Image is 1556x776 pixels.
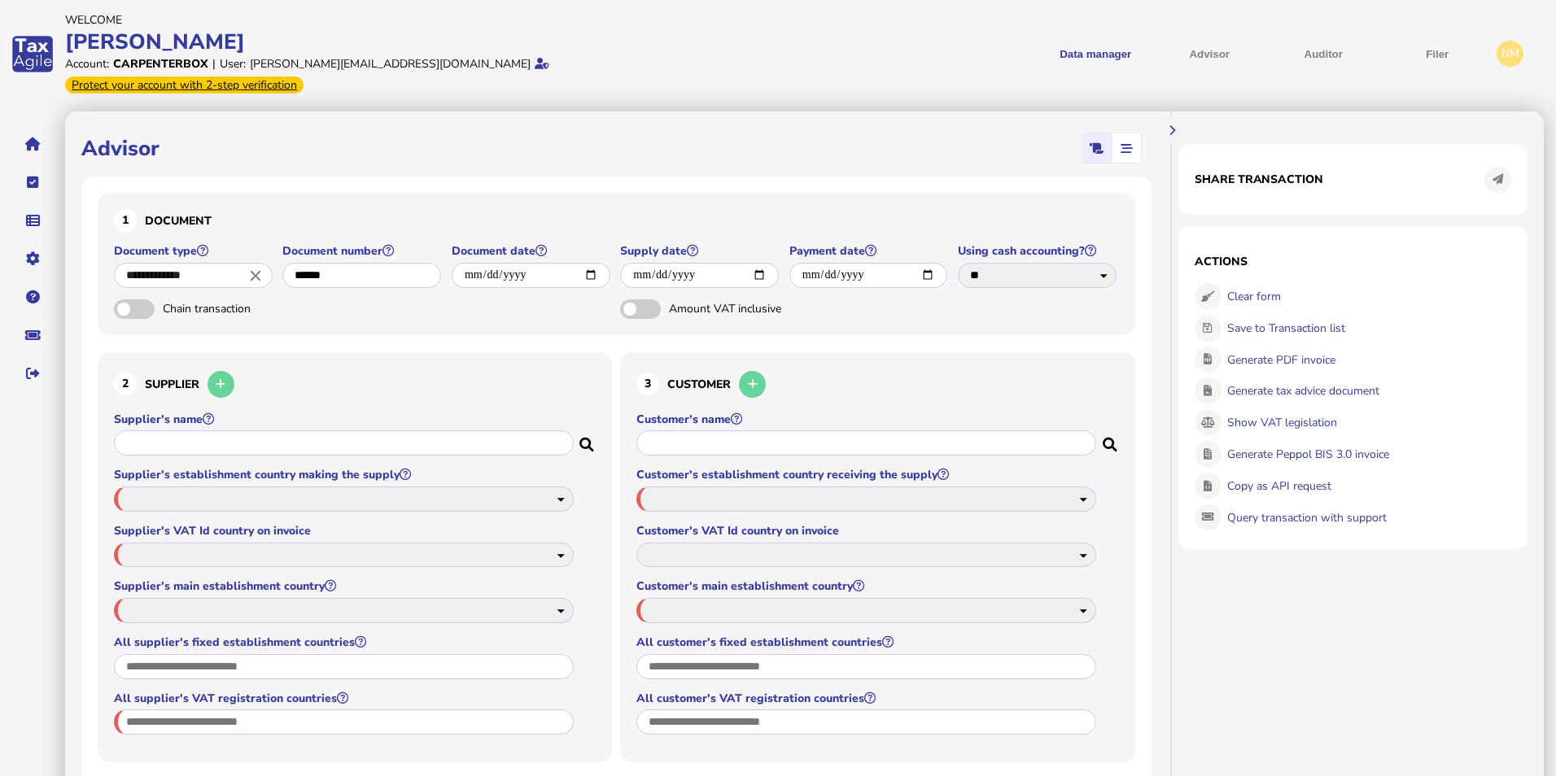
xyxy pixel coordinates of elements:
button: Shows a dropdown of Data manager options [1044,34,1147,74]
label: Supply date [620,243,780,259]
button: Auditor [1272,34,1375,74]
span: Chain transaction [163,301,334,316]
label: Document date [452,243,612,259]
div: Welcome [65,12,773,28]
section: Define the seller [98,352,612,762]
button: Sign out [15,356,50,390]
label: Supplier's establishment country making the supply [114,467,575,482]
button: Hide [1158,117,1185,144]
h1: Share transaction [1195,172,1324,187]
div: 2 [114,373,137,395]
button: Raise a support ticket [15,318,50,352]
h1: Advisor [81,134,160,163]
button: Manage settings [15,242,50,276]
button: Add a new supplier to the database [208,371,234,398]
i: Search for a dummy customer [1103,433,1119,446]
button: Data manager [15,203,50,238]
label: Supplier's main establishment country [114,578,575,594]
button: Help pages [15,280,50,314]
menu: navigate products [781,34,1489,74]
label: All supplier's VAT registration countries [114,691,575,706]
h1: Actions [1195,254,1511,269]
label: Supplier's VAT Id country on invoice [114,523,575,538]
h3: Supplier [114,368,596,400]
label: Using cash accounting? [958,243,1118,259]
label: All supplier's fixed establishment countries [114,634,575,650]
h3: Document [114,209,1119,232]
label: Document number [282,243,443,259]
div: Profile settings [1497,41,1523,68]
label: Customer's VAT Id country on invoice [636,523,1098,538]
i: Close [247,266,264,284]
button: Home [15,127,50,161]
button: Share transaction [1484,166,1511,193]
mat-button-toggle: Stepper view [1112,133,1141,163]
app-field: Select a document type [114,243,274,299]
label: Document type [114,243,274,259]
div: From Oct 1, 2025, 2-step verification will be required to login. Set it up now... [65,76,304,94]
i: Email verified [535,58,549,69]
button: Tasks [15,165,50,199]
span: Amount VAT inclusive [669,301,840,316]
label: Customer's establishment country receiving the supply [636,467,1098,482]
div: | [212,56,216,72]
label: Supplier's name [114,412,575,427]
div: Carpenterbox [113,56,208,72]
button: Add a new customer to the database [739,371,766,398]
mat-button-toggle: Classic scrolling page view [1082,133,1112,163]
div: User: [220,56,246,72]
div: 1 [114,209,137,232]
h3: Customer [636,368,1118,400]
label: Customer's name [636,412,1098,427]
label: Customer's main establishment country [636,578,1098,594]
div: [PERSON_NAME][EMAIL_ADDRESS][DOMAIN_NAME] [250,56,531,72]
button: Filer [1386,34,1488,74]
label: Payment date [789,243,950,259]
label: All customer's fixed establishment countries [636,634,1098,650]
div: 3 [636,373,659,395]
div: [PERSON_NAME] [65,28,773,56]
label: All customer's VAT registration countries [636,691,1098,706]
i: Search for a dummy seller [579,433,596,446]
div: Account: [65,56,109,72]
button: Shows a dropdown of VAT Advisor options [1158,34,1261,74]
